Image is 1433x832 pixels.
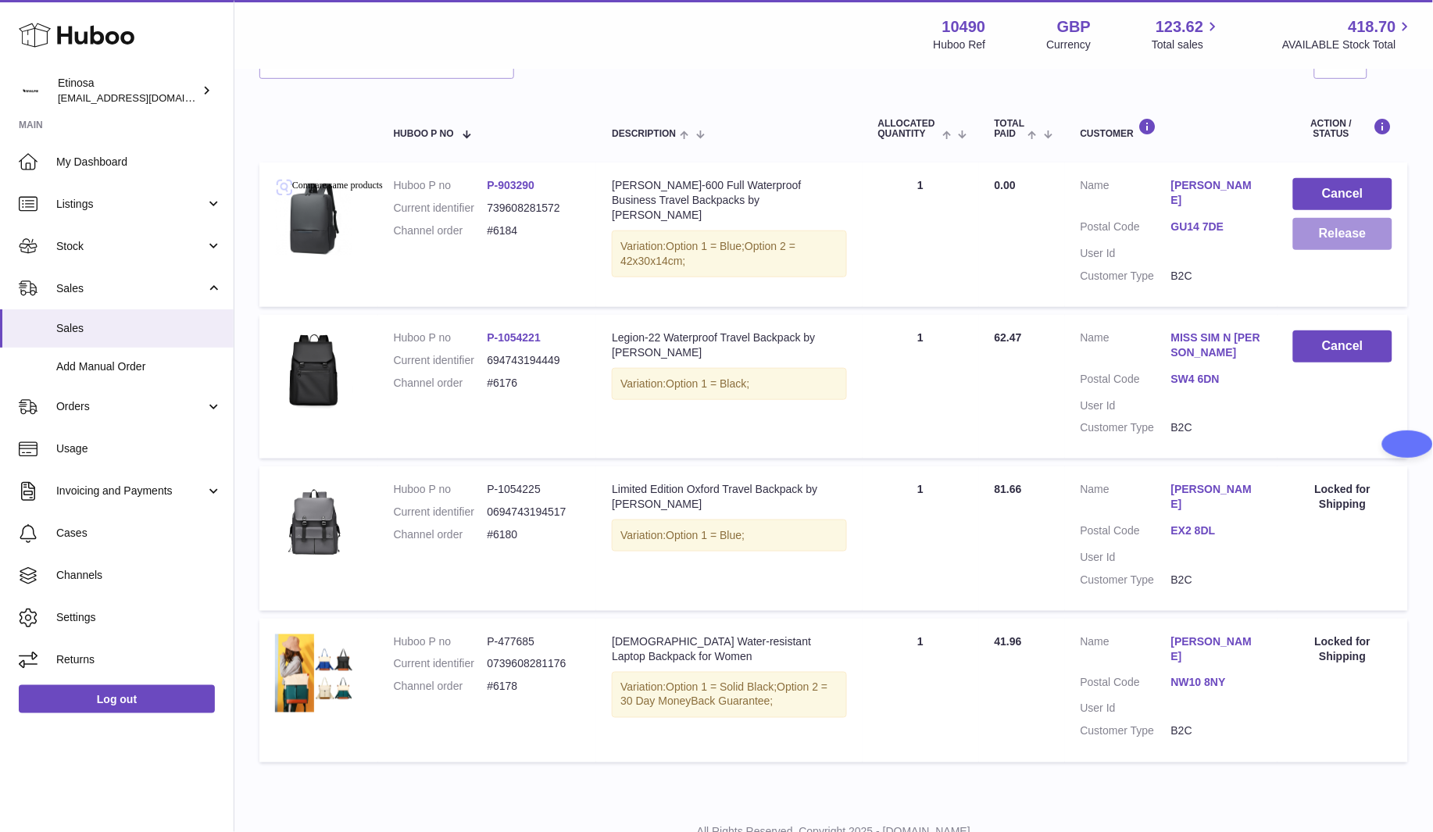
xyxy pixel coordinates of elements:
[19,79,42,102] img: Wolphuk@gmail.com
[1171,573,1262,587] dd: B2C
[942,16,986,37] strong: 10490
[394,634,488,649] dt: Huboo P no
[487,331,541,344] a: P-1054221
[1081,372,1171,391] dt: Postal Code
[56,652,222,667] span: Returns
[394,353,488,368] dt: Current identifier
[275,634,353,712] img: TB-12-2.jpg
[56,281,205,296] span: Sales
[19,685,215,713] a: Log out
[995,483,1022,495] span: 81.66
[1293,482,1392,512] div: Locked for Shipping
[1081,178,1171,212] dt: Name
[1171,372,1262,387] a: SW4 6DN
[56,321,222,336] span: Sales
[995,635,1022,648] span: 41.96
[56,359,222,374] span: Add Manual Order
[56,197,205,212] span: Listings
[1081,702,1171,716] dt: User Id
[56,441,222,456] span: Usage
[275,482,353,560] img: v-GRAY__1857377179.webp
[1081,482,1171,516] dt: Name
[1171,523,1262,538] a: EX2 8DL
[292,180,383,195] span: Compare same products
[863,619,979,762] td: 1
[1171,220,1262,234] a: GU14 7DE
[612,368,846,400] div: Variation:
[1156,16,1203,37] span: 123.62
[394,129,454,139] span: Huboo P no
[56,526,222,541] span: Cases
[394,505,488,520] dt: Current identifier
[58,76,198,105] div: Etinosa
[487,680,581,695] dd: #6178
[863,315,979,459] td: 1
[995,119,1025,139] span: Total paid
[394,223,488,238] dt: Channel order
[56,399,205,414] span: Orders
[612,129,676,139] span: Description
[275,330,353,409] img: v-Black__765727349.webp
[1349,16,1396,37] span: 418.70
[1057,16,1091,37] strong: GBP
[487,201,581,216] dd: 739608281572
[1282,16,1414,52] a: 418.70 AVAILABLE Stock Total
[1293,118,1392,139] div: Action / Status
[394,657,488,672] dt: Current identifier
[394,376,488,391] dt: Channel order
[1282,37,1414,52] span: AVAILABLE Stock Total
[1081,634,1171,668] dt: Name
[995,179,1016,191] span: 0.00
[56,484,205,498] span: Invoicing and Payments
[56,610,222,625] span: Settings
[394,527,488,542] dt: Channel order
[487,482,581,497] dd: P-1054225
[1171,634,1262,664] a: [PERSON_NAME]
[1152,37,1221,52] span: Total sales
[863,466,979,610] td: 1
[394,680,488,695] dt: Channel order
[1152,16,1221,52] a: 123.62 Total sales
[56,239,205,254] span: Stock
[1081,330,1171,364] dt: Name
[487,527,581,542] dd: #6180
[612,230,846,277] div: Variation:
[56,155,222,170] span: My Dashboard
[487,353,581,368] dd: 694743194449
[612,520,846,552] div: Variation:
[1171,724,1262,739] dd: B2C
[1081,118,1262,139] div: Customer
[1171,482,1262,512] a: [PERSON_NAME]
[1081,676,1171,695] dt: Postal Code
[56,568,222,583] span: Channels
[487,505,581,520] dd: 0694743194517
[995,331,1022,344] span: 62.47
[612,178,846,223] div: [PERSON_NAME]-600 Full Waterproof Business Travel Backpacks by [PERSON_NAME]
[487,634,581,649] dd: P-477685
[275,178,353,256] img: 0db3ae8f73593ce62333456a8381cfc4.png
[487,179,534,191] a: P-903290
[934,37,986,52] div: Huboo Ref
[394,178,488,193] dt: Huboo P no
[1293,330,1392,362] button: Cancel
[1293,634,1392,664] div: Locked for Shipping
[1171,676,1262,691] a: NW10 8NY
[612,330,846,360] div: Legion-22 Waterproof Travel Backpack by [PERSON_NAME]
[666,240,745,252] span: Option 1 = Blue;
[666,377,749,390] span: Option 1 = Black;
[1293,178,1392,210] button: Cancel
[1081,269,1171,284] dt: Customer Type
[1081,420,1171,435] dt: Customer Type
[612,634,846,664] div: [DEMOGRAPHIC_DATA] Water-resistant Laptop Backpack for Women
[1171,178,1262,208] a: [PERSON_NAME]
[666,681,777,694] span: Option 1 = Solid Black;
[620,240,795,267] span: Option 2 = 42x30x14cm;
[1171,420,1262,435] dd: B2C
[1081,220,1171,238] dt: Postal Code
[1081,724,1171,739] dt: Customer Type
[1081,523,1171,542] dt: Postal Code
[1047,37,1092,52] div: Currency
[487,223,581,238] dd: #6184
[394,201,488,216] dt: Current identifier
[1171,269,1262,284] dd: B2C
